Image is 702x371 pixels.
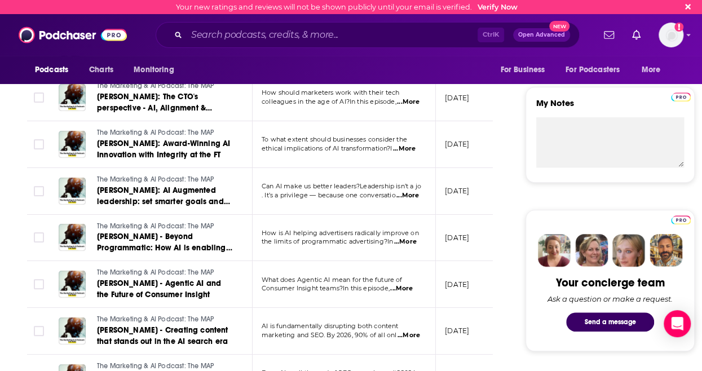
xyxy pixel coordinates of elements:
[126,59,188,81] button: open menu
[262,229,419,237] span: How is AI helping advertisers radically improve on
[35,62,68,78] span: Podcasts
[671,215,691,224] img: Podchaser Pro
[97,315,232,325] a: The Marketing & AI Podcast: The MAP
[492,59,559,81] button: open menu
[97,129,214,136] span: The Marketing & AI Podcast: The MAP
[34,186,44,196] span: Toggle select row
[176,3,518,11] div: Your new ratings and reviews will not be shown publicly until your email is verified.
[445,139,469,149] p: [DATE]
[445,280,469,289] p: [DATE]
[34,279,44,289] span: Toggle select row
[89,62,113,78] span: Charts
[599,25,619,45] a: Show notifications dropdown
[262,276,402,284] span: What does Agentic AI mean for the future of
[445,233,469,242] p: [DATE]
[97,278,232,301] a: [PERSON_NAME] - Agentic AI and the Future of Consumer Insight
[97,279,221,299] span: [PERSON_NAME] - Agentic AI and the Future of Consumer Insight
[674,23,683,32] svg: Email not verified
[445,93,469,103] p: [DATE]
[445,186,469,196] p: [DATE]
[97,325,228,346] span: [PERSON_NAME] - Creating content that stands out in the AI search era
[575,234,608,267] img: Barbara Profile
[97,268,232,278] a: The Marketing & AI Podcast: The MAP
[478,28,504,42] span: Ctrl K
[671,92,691,101] img: Podchaser Pro
[97,128,232,138] a: The Marketing & AI Podcast: The MAP
[397,98,420,107] span: ...More
[650,234,682,267] img: Jon Profile
[82,59,120,81] a: Charts
[262,144,392,152] span: ethical implications of AI transformation?I
[262,182,421,190] span: Can AI make us better leaders?Leadership isn’t a jo
[262,322,398,330] span: AI is fundamentally disrupting both content
[97,231,232,254] a: [PERSON_NAME] - Beyond Programmatic: How AI is enabling a golden age of cultural relevancy for br...
[478,3,518,11] a: Verify Now
[262,237,393,245] span: the limits of programmatic advertising?In
[27,59,83,81] button: open menu
[659,23,683,47] img: User Profile
[97,139,230,160] span: [PERSON_NAME]: Award-Winning AI Innovation with Integrity at the FT
[549,21,569,32] span: New
[34,92,44,103] span: Toggle select row
[538,234,571,267] img: Sydney Profile
[500,62,545,78] span: For Business
[642,62,661,78] span: More
[97,222,232,232] a: The Marketing & AI Podcast: The MAP
[612,234,645,267] img: Jules Profile
[97,325,232,347] a: [PERSON_NAME] - Creating content that stands out in the AI search era
[97,362,214,370] span: The Marketing & AI Podcast: The MAP
[97,81,232,91] a: The Marketing & AI Podcast: The MAP
[393,144,416,153] span: ...More
[659,23,683,47] button: Show profile menu
[518,32,565,38] span: Open Advanced
[97,92,212,124] span: [PERSON_NAME]: The CTO's perspective - AI, Alignment & Accountability
[262,98,396,105] span: colleagues in the age of AI?In this episode,
[187,26,478,44] input: Search podcasts, credits, & more...
[97,185,232,207] a: [PERSON_NAME]: AI Augmented leadership: set smarter goals and lead with insight
[97,82,214,90] span: The Marketing & AI Podcast: The MAP
[262,89,399,96] span: How should marketers work with their tech
[34,326,44,336] span: Toggle select row
[97,222,214,230] span: The Marketing & AI Podcast: The MAP
[398,331,420,340] span: ...More
[558,59,636,81] button: open menu
[262,191,396,199] span: . It’s a privilege — because one conversatio
[548,294,673,303] div: Ask a question or make a request.
[97,138,232,161] a: [PERSON_NAME]: Award-Winning AI Innovation with Integrity at the FT
[445,326,469,335] p: [DATE]
[97,268,214,276] span: The Marketing & AI Podcast: The MAP
[394,237,417,246] span: ...More
[536,98,684,117] label: My Notes
[671,214,691,224] a: Pro website
[97,175,232,185] a: The Marketing & AI Podcast: The MAP
[97,185,230,218] span: [PERSON_NAME]: AI Augmented leadership: set smarter goals and lead with insight
[97,232,232,275] span: [PERSON_NAME] - Beyond Programmatic: How AI is enabling a golden age of cultural relevancy for br...
[513,28,570,42] button: Open AdvancedNew
[556,276,665,290] div: Your concierge team
[664,310,691,337] div: Open Intercom Messenger
[634,59,675,81] button: open menu
[97,175,214,183] span: The Marketing & AI Podcast: The MAP
[659,23,683,47] span: Logged in as atenbroek
[566,312,654,332] button: Send a message
[156,22,580,48] div: Search podcasts, credits, & more...
[390,284,413,293] span: ...More
[19,24,127,46] img: Podchaser - Follow, Share and Rate Podcasts
[671,91,691,101] a: Pro website
[262,135,407,143] span: To what extent should businesses consider the
[628,25,645,45] a: Show notifications dropdown
[34,139,44,149] span: Toggle select row
[34,232,44,242] span: Toggle select row
[262,284,390,292] span: Consumer Insight teams?In this episode,
[566,62,620,78] span: For Podcasters
[97,91,232,114] a: [PERSON_NAME]: The CTO's perspective - AI, Alignment & Accountability
[97,315,214,323] span: The Marketing & AI Podcast: The MAP
[396,191,419,200] span: ...More
[262,331,396,339] span: marketing and SEO. By 2026, 90% of all onl
[134,62,174,78] span: Monitoring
